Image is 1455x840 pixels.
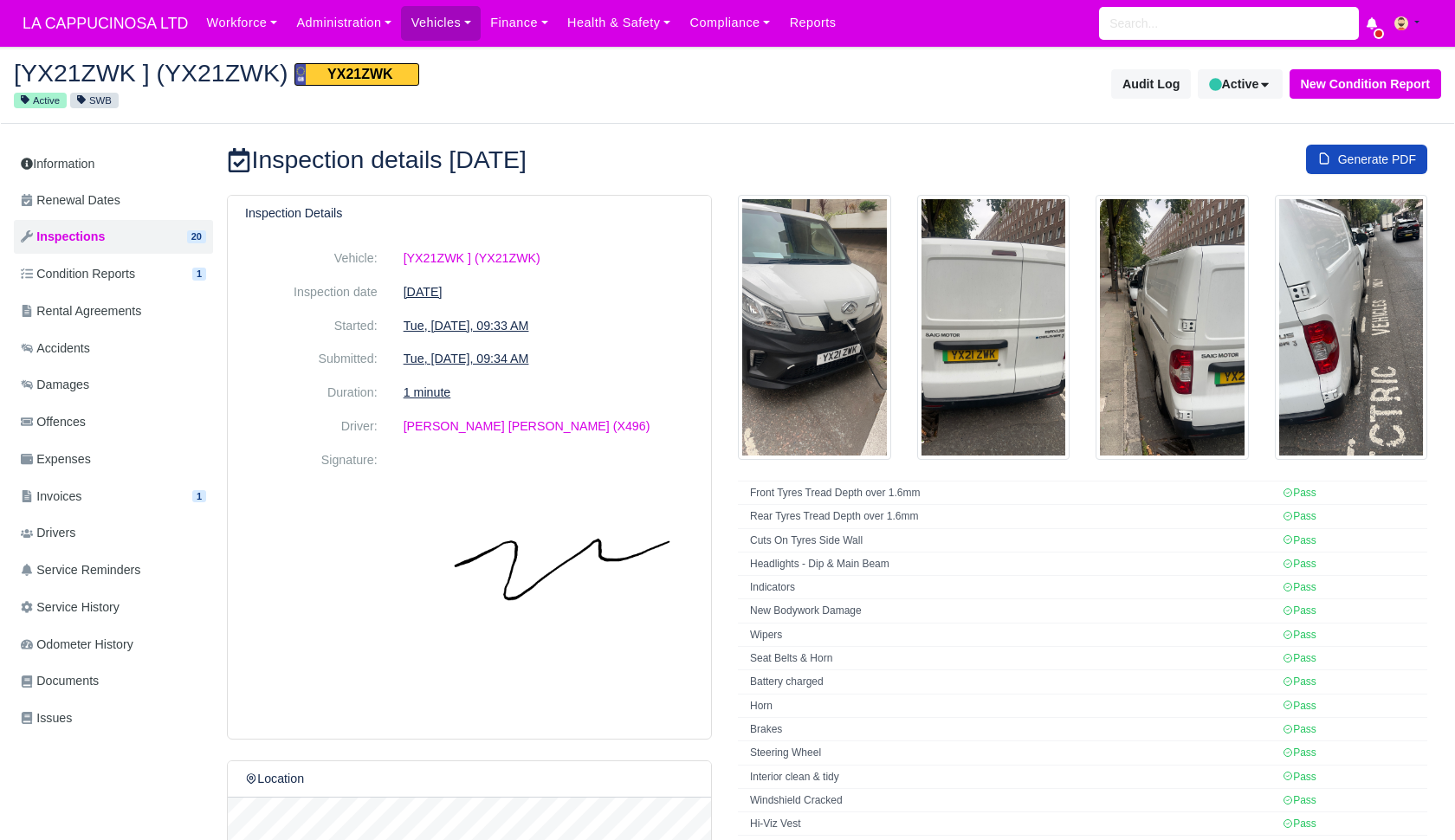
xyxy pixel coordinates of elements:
div: New Bodywork Damage [750,604,1274,618]
input: Search... [1099,7,1359,40]
a: Reports [779,6,845,40]
button: New Condition Report [1290,69,1441,99]
a: Inspections 20 [14,220,213,254]
div: Pass [1283,651,1316,666]
a: Drivers [14,516,213,550]
a: Administration [287,6,401,40]
span: Issues [21,708,72,728]
span: Damages [21,375,89,395]
a: Damages [14,368,213,402]
a: Renewal Dates [14,184,213,217]
a: Invoices 1 [14,480,213,514]
div: Pass [1283,675,1316,689]
div: Hi-Viz Vest [750,817,1274,831]
a: Rental Agreements [14,294,213,328]
a: [YX21ZWK ] (YX21ZWK) [404,251,540,265]
span: 20 [187,230,206,243]
div: Pass [1283,793,1316,808]
a: Generate PDF [1306,145,1427,174]
div: Indicators [750,580,1274,595]
span: 1 [192,268,206,281]
h2: [YX21ZWK ] (YX21ZWK) [14,60,715,86]
div: Windshield Cracked [750,793,1274,808]
div: Pass [1283,770,1316,785]
div: Cuts On Tyres Side Wall [750,533,1274,548]
div: Pass [1283,509,1316,524]
a: Workforce [197,6,287,40]
a: Odometer History [14,628,213,662]
div: Interior clean & tidy [750,770,1274,785]
div: Pass [1283,533,1316,548]
div: Pass [1283,628,1316,643]
span: Service History [21,598,120,617]
div: Front Tyres Tread Depth over 1.6mm [750,486,1274,501]
span: Invoices [21,487,81,507]
a: Finance [481,6,558,40]
div: Pass [1283,486,1316,501]
span: Odometer History [21,635,133,655]
div: Pass [1283,557,1316,572]
a: Health & Safety [558,6,681,40]
div: Seat Belts & Horn [750,651,1274,666]
span: Rental Agreements [21,301,141,321]
a: Issues [14,701,213,735]
div: Brakes [750,722,1274,737]
iframe: Chat Widget [1368,757,1455,840]
span: Inspections [21,227,105,247]
a: LA CAPPUCINOSA LTD [14,7,197,41]
button: Active [1198,69,1282,99]
div: Submitted: [232,349,391,369]
div: Pass [1283,817,1316,831]
div: Vehicle: [232,249,391,268]
div: Headlights - Dip & Main Beam [750,557,1274,572]
span: Service Reminders [21,560,140,580]
h2: Inspection details [DATE] [227,145,814,174]
h6: Location [245,772,304,786]
div: Wipers [750,628,1274,643]
a: Compliance [680,6,779,40]
a: Expenses [14,443,213,476]
span: 1 [192,490,206,503]
div: Rear Tyres Tread Depth over 1.6mm [750,509,1274,524]
div: Pass [1283,580,1316,595]
button: Audit Log [1111,69,1191,99]
h6: Inspection Details [245,206,342,221]
div: Driver: [232,417,391,436]
a: Condition Reports 1 [14,257,213,291]
span: Accidents [21,339,90,359]
span: Documents [21,671,99,691]
a: Offences [14,405,213,439]
div: Inspection date [232,282,391,302]
u: [DATE] [404,285,443,299]
a: Service Reminders [14,553,213,587]
div: Pass [1283,746,1316,760]
div: Steering Wheel [750,746,1274,760]
img: 99YQwIECBAgQIAAAQIECBAICQx5xmlS8GF7uAAAAABJRU5ErkJggg== [404,450,694,708]
span: YX21ZWK [294,63,419,86]
a: Documents [14,664,213,698]
span: Expenses [21,449,91,469]
u: Tue, [DATE], 09:34 AM [404,352,529,365]
a: [PERSON_NAME] [PERSON_NAME] (X496) [404,419,650,433]
div: Pass [1283,722,1316,737]
span: Condition Reports [21,264,135,284]
span: Drivers [21,523,75,543]
a: Service History [14,591,213,624]
div: Pass [1283,604,1316,618]
small: Active [14,93,67,108]
u: Tue, [DATE], 09:33 AM [404,319,529,333]
div: Battery charged [750,675,1274,689]
a: Accidents [14,332,213,365]
small: SWB [70,93,119,108]
div: Pass [1283,699,1316,714]
span: Offences [21,412,86,432]
a: Information [14,148,213,180]
span: Renewal Dates [21,191,120,210]
div: Started: [232,316,391,336]
div: Duration: [232,383,391,403]
u: 1 minute [404,385,451,399]
div: Signature: [232,450,391,708]
a: Vehicles [401,6,481,40]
